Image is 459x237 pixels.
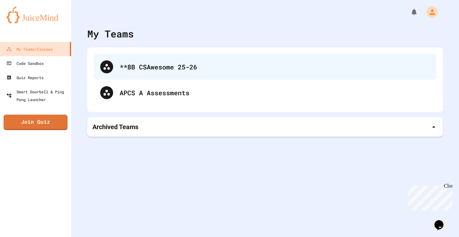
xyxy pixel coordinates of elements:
div: **8B CSAwesome 25-26 [94,54,436,80]
div: Code Sandbox [6,59,44,67]
iframe: chat widget [432,211,453,231]
div: Quiz Reports [6,74,44,81]
div: My Notifications [398,6,420,17]
div: Smart Doorbell & Ping Pong Launcher [6,88,69,103]
p: Archived Teams [92,122,138,131]
div: My Account [420,5,440,19]
img: logo-orange.svg [6,6,65,23]
iframe: chat widget [405,183,453,211]
a: Join Quiz [4,115,68,130]
div: My Teams [87,26,134,41]
div: My Teams/Classes [6,45,53,53]
div: **8B CSAwesome 25-26 [120,62,430,72]
div: APCS A Assessments [120,88,430,98]
div: Chat with us now!Close [3,3,45,41]
div: APCS A Assessments [94,80,436,106]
